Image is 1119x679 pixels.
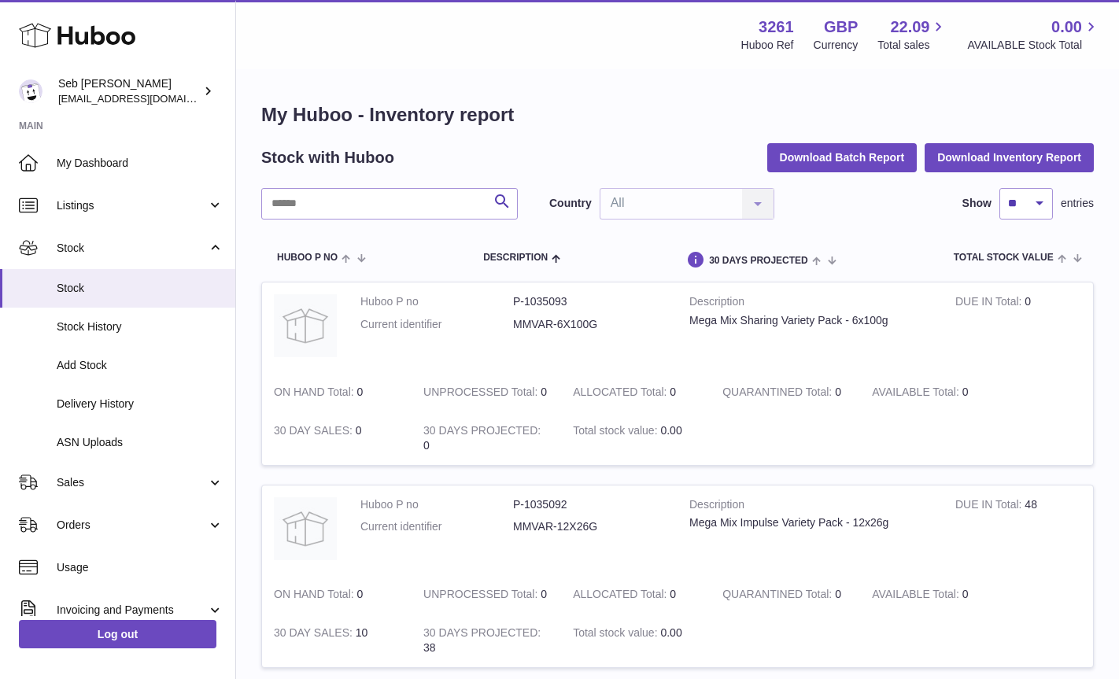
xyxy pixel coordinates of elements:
dd: MMVAR-6X100G [513,317,666,332]
dt: Current identifier [360,519,513,534]
span: Invoicing and Payments [57,603,207,618]
dt: Huboo P no [360,294,513,309]
td: 0 [412,411,561,465]
td: 0 [412,575,561,614]
td: 0 [561,373,711,411]
strong: DUE IN Total [955,498,1025,515]
td: 0 [860,373,1010,411]
strong: ON HAND Total [274,588,357,604]
strong: ALLOCATED Total [573,386,670,402]
label: Country [549,196,592,211]
span: My Dashboard [57,156,223,171]
div: Huboo Ref [741,38,794,53]
dt: Huboo P no [360,497,513,512]
span: Stock [57,241,207,256]
span: Usage [57,560,223,575]
strong: GBP [824,17,858,38]
span: Description [483,253,548,263]
span: Stock [57,281,223,296]
td: 0 [561,575,711,614]
div: Mega Mix Sharing Variety Pack - 6x100g [689,313,932,328]
strong: Description [689,294,932,313]
td: 0 [262,373,412,411]
strong: Total stock value [573,424,660,441]
td: 38 [412,614,561,667]
td: 0 [262,575,412,614]
span: 0.00 [660,424,681,437]
a: 22.09 Total sales [877,17,947,53]
strong: 30 DAYS PROJECTED [423,626,541,643]
span: entries [1061,196,1094,211]
strong: UNPROCESSED Total [423,588,541,604]
div: Seb [PERSON_NAME] [58,76,200,106]
img: product image [274,294,337,357]
span: Add Stock [57,358,223,373]
strong: 30 DAYS PROJECTED [423,424,541,441]
td: 0 [262,411,412,465]
span: 0 [835,386,841,398]
span: 0.00 [660,626,681,639]
div: Mega Mix Impulse Variety Pack - 12x26g [689,515,932,530]
strong: 30 DAY SALES [274,424,356,441]
span: Sales [57,475,207,490]
span: 0.00 [1051,17,1082,38]
a: Log out [19,620,216,648]
button: Download Inventory Report [925,143,1094,172]
span: Listings [57,198,207,213]
strong: AVAILABLE Total [872,588,962,604]
strong: QUARANTINED Total [722,588,835,604]
span: 0 [835,588,841,600]
dd: P-1035092 [513,497,666,512]
span: Total stock value [954,253,1054,263]
td: 10 [262,614,412,667]
h1: My Huboo - Inventory report [261,102,1094,127]
dd: MMVAR-12X26G [513,519,666,534]
td: 48 [944,485,1093,576]
a: 0.00 AVAILABLE Stock Total [967,17,1100,53]
label: Show [962,196,992,211]
strong: 30 DAY SALES [274,626,356,643]
strong: Total stock value [573,626,660,643]
span: AVAILABLE Stock Total [967,38,1100,53]
strong: QUARANTINED Total [722,386,835,402]
strong: ON HAND Total [274,386,357,402]
h2: Stock with Huboo [261,147,394,168]
strong: AVAILABLE Total [872,386,962,402]
strong: Description [689,497,932,516]
td: 0 [944,282,1093,373]
div: Currency [814,38,859,53]
button: Download Batch Report [767,143,918,172]
td: 0 [412,373,561,411]
span: 22.09 [890,17,929,38]
span: [EMAIL_ADDRESS][DOMAIN_NAME] [58,92,231,105]
span: Delivery History [57,397,223,411]
strong: 3261 [759,17,794,38]
strong: ALLOCATED Total [573,588,670,604]
span: 30 DAYS PROJECTED [709,256,808,266]
strong: DUE IN Total [955,295,1025,312]
img: product image [274,497,337,560]
span: Huboo P no [277,253,338,263]
dd: P-1035093 [513,294,666,309]
img: ecom@bravefoods.co.uk [19,79,42,103]
strong: UNPROCESSED Total [423,386,541,402]
span: ASN Uploads [57,435,223,450]
span: Orders [57,518,207,533]
span: Stock History [57,319,223,334]
td: 0 [860,575,1010,614]
dt: Current identifier [360,317,513,332]
span: Total sales [877,38,947,53]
